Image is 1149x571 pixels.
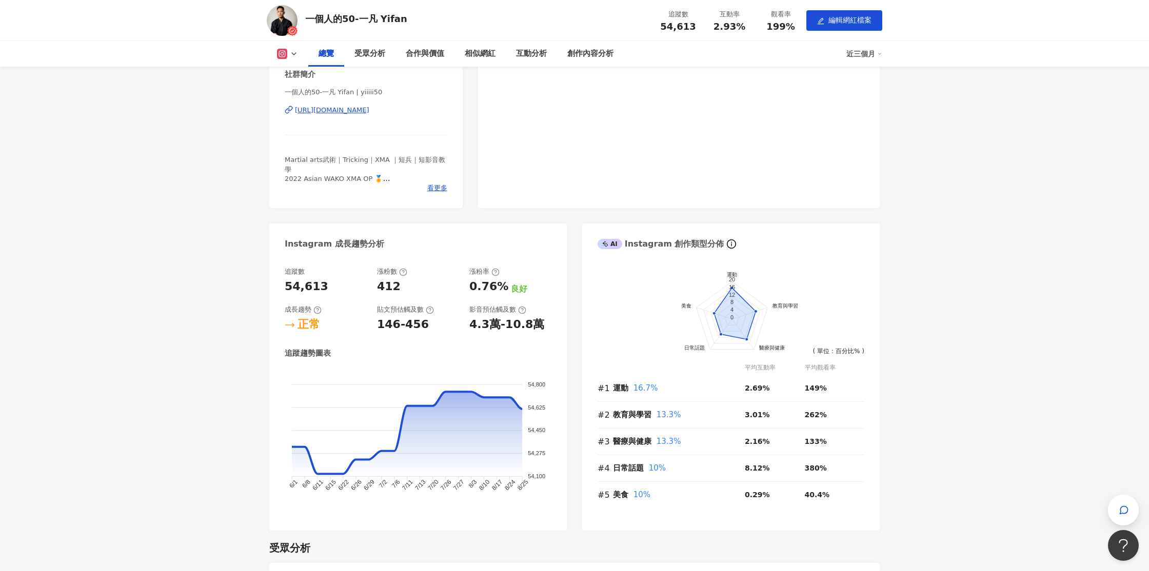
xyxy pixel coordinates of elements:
span: 0.29% [745,491,770,499]
div: #4 [598,462,613,475]
tspan: 54,625 [528,404,545,411]
tspan: 8/10 [478,478,491,492]
span: 一個人的50-一凡 Yifan | yiiiii50 [285,88,447,97]
span: 教育與學習 [613,410,651,419]
div: 0.76% [469,279,508,295]
span: 3.01% [745,411,770,419]
div: 社群簡介 [285,69,315,80]
span: 10% [633,490,650,499]
tspan: 7/27 [452,478,466,492]
div: Instagram 成長趨勢分析 [285,238,384,250]
div: #2 [598,409,613,421]
tspan: 7/11 [401,478,414,492]
tspan: 8/24 [503,478,517,492]
button: edit編輯網紅檔案 [806,10,882,31]
text: 4 [730,307,734,313]
div: 追蹤數 [659,9,698,19]
iframe: Help Scout Beacon - Open [1108,530,1139,561]
tspan: 7/6 [390,478,402,490]
div: 創作內容分析 [567,48,613,60]
div: Instagram 創作類型分佈 [598,238,724,250]
div: 近三個月 [846,46,882,62]
text: 美食 [681,303,691,309]
tspan: 6/29 [362,478,376,492]
tspan: 8/17 [490,478,504,492]
div: 54,613 [285,279,328,295]
tspan: 6/8 [301,478,312,490]
div: 觀看率 [761,9,800,19]
span: info-circle [725,238,738,250]
text: 日常話題 [684,345,705,351]
tspan: 6/1 [288,478,299,490]
div: 成長趨勢 [285,305,322,314]
span: 2.69% [745,384,770,392]
span: 54,613 [660,21,696,32]
div: 互動率 [710,9,749,19]
div: 受眾分析 [354,48,385,60]
tspan: 7/26 [439,478,453,492]
div: 追蹤數 [285,267,305,276]
span: 日常話題 [613,463,644,473]
tspan: 7/2 [378,478,389,490]
span: 133% [805,437,827,445]
div: 平均觀看率 [805,363,865,373]
a: [URL][DOMAIN_NAME] [285,106,447,115]
span: 199% [766,22,795,32]
div: 平均互動率 [745,363,804,373]
span: 美食 [613,490,628,499]
span: 13.3% [657,437,681,446]
text: 教育與學習 [772,303,798,309]
tspan: 6/11 [311,478,325,492]
div: 合作與價值 [406,48,444,60]
tspan: 8/25 [516,478,530,492]
text: 20 [729,277,735,283]
div: 追蹤趨勢圖表 [285,348,331,359]
span: 8.12% [745,464,770,472]
span: 編輯網紅檔案 [828,16,871,24]
tspan: 54,100 [528,473,545,479]
span: 2.16% [745,437,770,445]
span: edit [817,17,824,25]
span: 149% [805,384,827,392]
span: 262% [805,411,827,419]
tspan: 6/15 [324,478,338,492]
span: 10% [649,463,666,473]
span: Martial arts武術｜Tricking｜XMA ｜短兵｜短影音教學 2022 Asian WAKO XMA OP 🏅 尋覓來自東方的神秘力量 短影音代操&課程 @liao2film 合作... [285,156,445,210]
div: #3 [598,435,613,448]
div: 影音預估觸及數 [469,305,526,314]
span: 2.93% [714,22,745,32]
text: 8 [730,299,734,305]
span: 運動 [613,383,628,393]
text: 醫療與健康 [759,345,785,351]
div: 總覽 [319,48,334,60]
span: 380% [805,464,827,472]
div: 相似網紅 [465,48,496,60]
tspan: 8/3 [467,478,479,490]
span: 看更多 [427,183,447,193]
tspan: 6/22 [336,478,350,492]
div: [URL][DOMAIN_NAME] [295,106,369,115]
div: 受眾分析 [269,541,310,555]
text: 16 [729,284,735,290]
span: 13.3% [657,410,681,419]
text: 12 [729,292,735,298]
div: AI [598,239,622,249]
tspan: 6/26 [349,478,363,492]
div: 漲粉率 [469,267,500,276]
div: 貼文預估觸及數 [377,305,434,314]
img: KOL Avatar [267,5,298,36]
tspan: 54,800 [528,381,545,388]
div: 412 [377,279,401,295]
tspan: 54,275 [528,451,545,457]
tspan: 7/20 [426,478,440,492]
div: 漲粉數 [377,267,407,276]
span: 16.7% [633,383,658,393]
div: 一個人的50-一凡 Yifan [305,12,407,25]
div: 4.3萬-10.8萬 [469,317,544,333]
div: 正常 [298,317,320,333]
div: 良好 [511,283,527,295]
text: 0 [730,314,734,320]
tspan: 54,450 [528,427,545,434]
div: 146-456 [377,317,429,333]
